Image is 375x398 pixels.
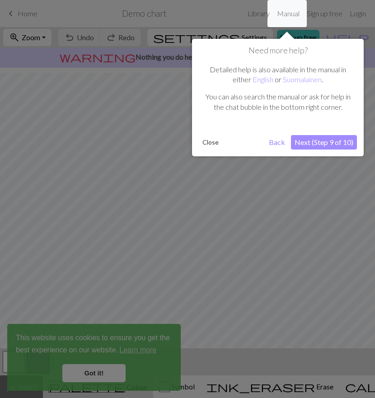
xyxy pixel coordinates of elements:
a: English [253,75,273,84]
a: Suomalainen [283,75,322,84]
button: Close [199,136,222,149]
button: Next (Step 9 of 10) [291,135,357,150]
p: Detailed help is also available in the manual in either or . [203,65,352,85]
p: You can also search the manual or ask for help in the chat bubble in the bottom right corner. [203,92,352,112]
h1: Need more help? [199,46,357,56]
button: Back [265,135,289,150]
div: Need more help? [192,39,364,156]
